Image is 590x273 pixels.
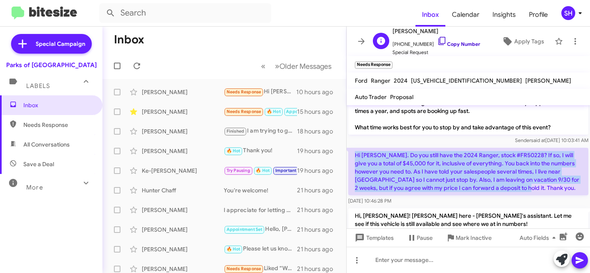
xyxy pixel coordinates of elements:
[227,168,250,173] span: Try Pausing
[297,245,340,253] div: 21 hours ago
[417,230,433,245] span: Pause
[6,61,97,69] div: Parks of [GEOGRAPHIC_DATA]
[224,225,297,234] div: Hello, [PERSON_NAME]! This is [PERSON_NAME]'s assistant. Let me see what we can do for you. Thank...
[486,3,522,27] a: Insights
[355,93,387,101] span: Auto Trader
[23,101,93,109] span: Inbox
[495,34,551,49] button: Apply Tags
[439,230,498,245] button: Mark Inactive
[279,62,331,71] span: Older Messages
[437,41,480,47] a: Copy Number
[224,244,297,254] div: Please let us know when you're ready to stop in, we're here to assist.
[224,146,297,156] div: Thank you!
[23,121,93,129] span: Needs Response
[348,198,391,204] span: [DATE] 10:46:28 PM
[275,61,279,71] span: »
[371,77,390,84] span: Ranger
[353,230,394,245] span: Templates
[256,168,270,173] span: 🔥 Hot
[227,148,241,153] span: 🔥 Hot
[393,48,480,56] span: Special Request
[224,107,297,116] div: Actually, my wife can't come [DATE]. What's a good time [DATE] and who should I ask for?
[286,109,322,114] span: Appointment Set
[142,88,224,96] div: [PERSON_NAME]
[142,245,224,253] div: [PERSON_NAME]
[142,147,224,155] div: [PERSON_NAME]
[275,168,297,173] span: Important
[297,186,340,194] div: 21 hours ago
[224,87,296,97] div: Hi [PERSON_NAME]. Do you still have the 2024 Ranger, stock #FR50228? If so, I will give you a tot...
[393,36,480,48] span: [PHONE_NUMBER]
[224,126,297,136] div: I am trying to get that information for you. It looks like one of the other Managers are in touch...
[224,206,297,214] div: I appreciate for letting us know!
[393,26,480,36] span: [PERSON_NAME]
[227,89,261,95] span: Needs Response
[297,127,340,135] div: 18 hours ago
[296,88,340,96] div: 10 hours ago
[23,140,70,149] span: All Conversations
[390,93,413,101] span: Proposal
[267,109,281,114] span: 🔥 Hot
[142,127,224,135] div: [PERSON_NAME]
[227,129,245,134] span: Finished
[99,3,271,23] input: Search
[525,77,571,84] span: [PERSON_NAME]
[270,58,336,74] button: Next
[26,184,43,191] span: More
[227,246,241,252] span: 🔥 Hot
[297,147,340,155] div: 19 hours ago
[513,230,565,245] button: Auto Fields
[514,34,544,49] span: Apply Tags
[23,160,54,168] span: Save a Deal
[554,6,581,20] button: SH
[400,230,439,245] button: Pause
[142,108,224,116] div: [PERSON_NAME]
[227,109,261,114] span: Needs Response
[355,61,393,69] small: Needs Response
[297,167,340,175] div: 19 hours ago
[261,61,265,71] span: «
[297,226,340,234] div: 21 hours ago
[297,265,340,273] div: 21 hours ago
[142,167,224,175] div: Ke-[PERSON_NAME]
[142,206,224,214] div: [PERSON_NAME]
[515,137,588,143] span: Sender [DATE] 10:03:41 AM
[142,226,224,234] div: [PERSON_NAME]
[114,33,144,46] h1: Inbox
[256,58,336,74] nav: Page navigation example
[355,77,368,84] span: Ford
[531,137,545,143] span: said at
[11,34,92,54] a: Special Campaign
[227,266,261,271] span: Needs Response
[522,3,554,27] a: Profile
[256,58,270,74] button: Previous
[224,186,297,194] div: You're welcome!
[227,227,263,232] span: Appointment Set
[36,40,85,48] span: Special Campaign
[26,82,50,90] span: Labels
[520,230,559,245] span: Auto Fields
[297,206,340,214] div: 21 hours ago
[348,208,588,231] p: Hi, [PERSON_NAME]! [PERSON_NAME] here - [PERSON_NAME]'s assistant. Let me see if this vehicle is ...
[456,230,492,245] span: Mark Inactive
[411,77,522,84] span: [US_VEHICLE_IDENTIFICATION_NUMBER]
[224,166,297,175] div: I'm here
[347,230,400,245] button: Templates
[142,186,224,194] div: Hunter Chaff
[348,148,588,195] p: Hi [PERSON_NAME]. Do you still have the 2024 Ranger, stock #FR50228? If so, I will give you a tot...
[445,3,486,27] a: Calendar
[561,6,575,20] div: SH
[415,3,445,27] a: Inbox
[142,265,224,273] div: [PERSON_NAME]
[394,77,408,84] span: 2024
[297,108,340,116] div: 15 hours ago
